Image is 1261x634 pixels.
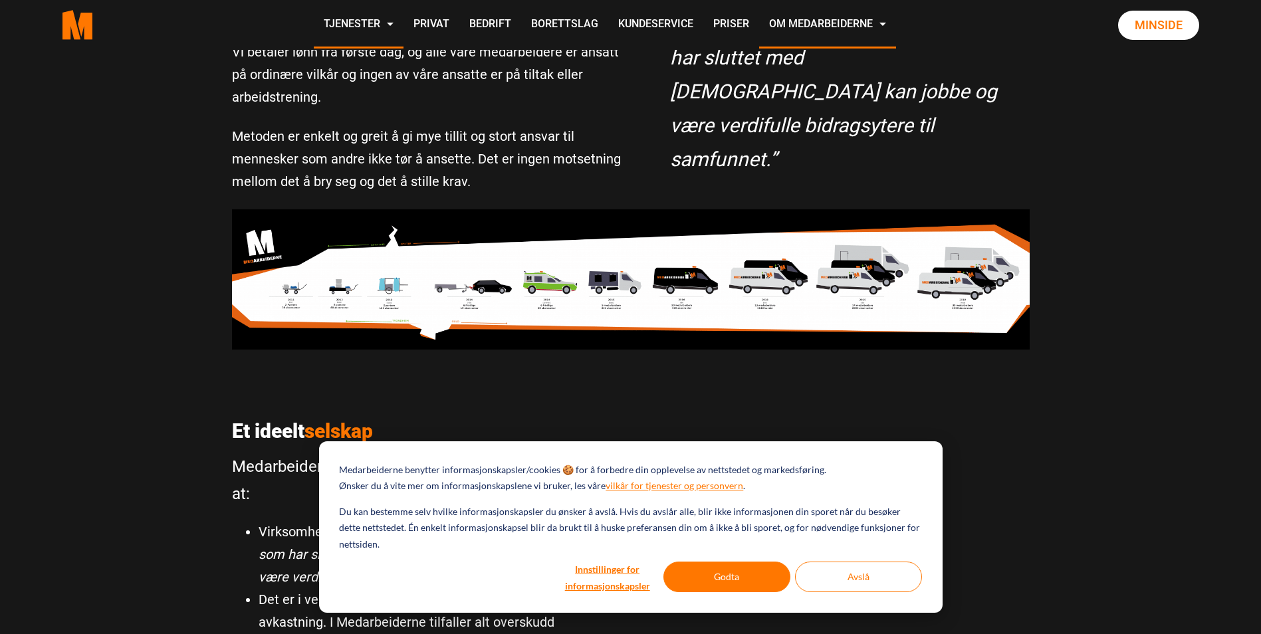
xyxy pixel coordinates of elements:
[259,524,621,585] em: Å vise verden at folk som har sluttet med [DEMOGRAPHIC_DATA] kan jobbe og være verdifulle bidrags...
[304,419,373,443] span: selskap
[339,478,745,494] p: Ønsker du å vite mer om informasjonskapslene vi bruker, les våre .
[670,7,1016,176] p: “Vår visjon er å vise verden at folk som har sluttet med [DEMOGRAPHIC_DATA] kan jobbe og være ver...
[232,125,621,193] p: Metoden er enkelt og greit å gi mye tillit og stort ansvar til mennesker som andre ikke tør å ans...
[703,1,759,49] a: Priser
[521,1,608,49] a: Borettslag
[556,562,659,592] button: Innstillinger for informasjonskapsler
[232,453,621,508] p: Medarbeiderne AS er et ideelt selskap. Det innebærer at:
[259,520,621,588] li: Virksomheten styres etter en visjon om « ».
[606,478,743,494] a: vilkår for tjenester og personvern
[759,1,896,49] a: Om Medarbeiderne
[795,562,922,592] button: Avslå
[339,504,921,553] p: Du kan bestemme selv hvilke informasjonskapsler du ønsker å avslå. Hvis du avslår alle, blir ikke...
[403,1,459,49] a: Privat
[319,441,943,613] div: Cookie banner
[232,209,1030,349] img: Plansje med biler og utvikling av selskapet Host 2019 2048x359
[314,1,403,49] a: Tjenester
[459,1,521,49] a: Bedrift
[663,562,790,592] button: Godta
[339,462,826,478] p: Medarbeiderne benytter informasjonskapsler/cookies 🍪 for å forbedre din opplevelse av nettstedet ...
[232,41,621,108] p: Vi betaler lønn fra første dag, og alle våre medarbeidere er ansatt på ordinære vilkår og ingen a...
[1118,11,1199,40] a: Minside
[608,1,703,49] a: Kundeservice
[232,419,621,443] p: Et ideelt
